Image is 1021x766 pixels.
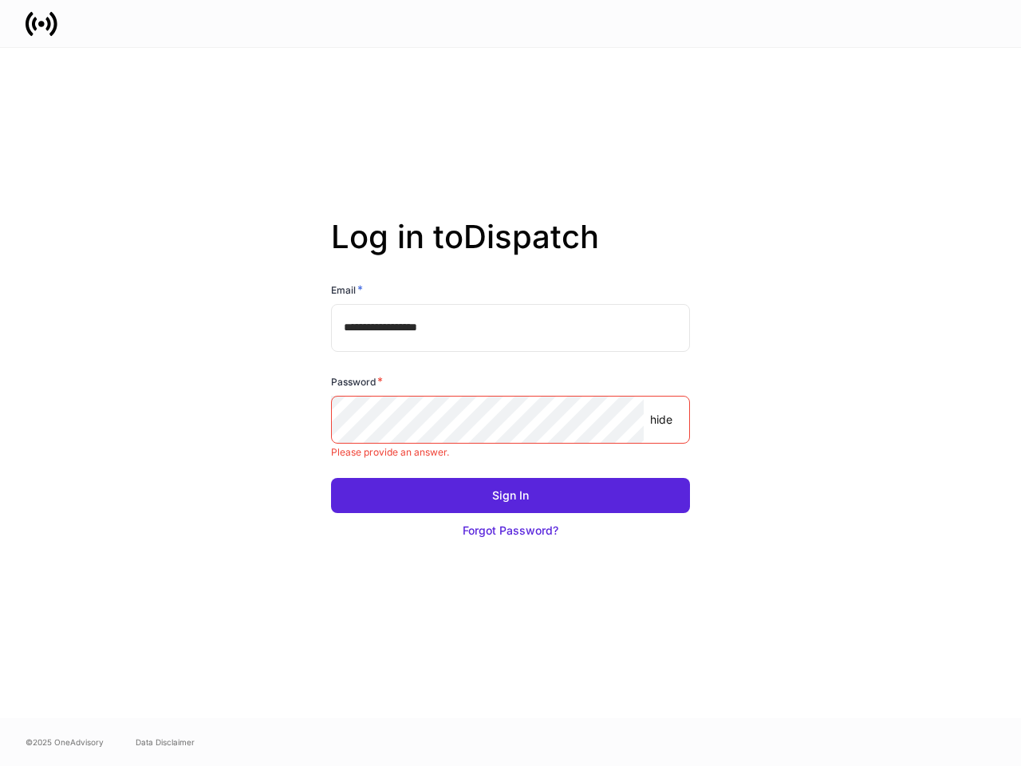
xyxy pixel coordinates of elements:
[26,736,104,748] span: © 2025 OneAdvisory
[331,218,690,282] h2: Log in to Dispatch
[136,736,195,748] a: Data Disclaimer
[331,373,383,389] h6: Password
[331,446,690,459] p: Please provide an answer.
[650,412,672,428] p: hide
[331,513,690,548] button: Forgot Password?
[492,488,529,503] div: Sign In
[331,282,363,298] h6: Email
[463,523,558,539] div: Forgot Password?
[331,478,690,513] button: Sign In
